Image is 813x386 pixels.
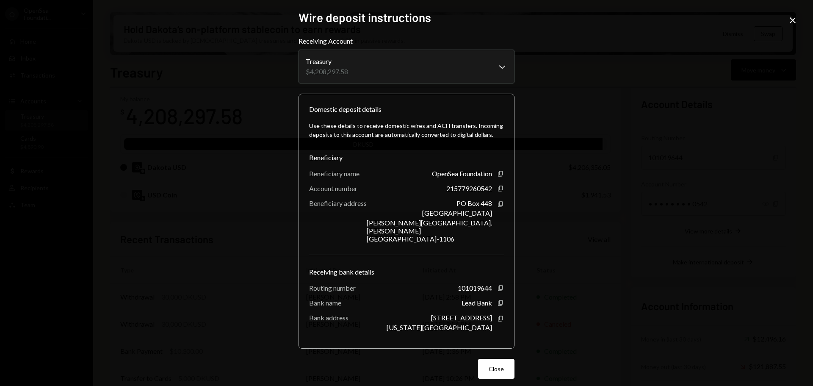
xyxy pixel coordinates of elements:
div: Beneficiary name [309,169,359,178]
div: Receiving bank details [309,267,504,277]
div: Beneficiary [309,153,504,163]
button: Close [478,359,514,379]
label: Receiving Account [299,36,514,46]
div: [GEOGRAPHIC_DATA] [422,209,492,217]
div: [US_STATE][GEOGRAPHIC_DATA] [387,323,492,331]
div: Routing number [309,284,356,292]
div: Lead Bank [462,299,492,307]
div: OpenSea Foundation [432,169,492,178]
div: 215779260542 [446,184,492,192]
div: Account number [309,184,357,192]
div: Use these details to receive domestic wires and ACH transfers. Incoming deposits to this account ... [309,121,504,139]
div: [STREET_ADDRESS] [431,314,492,322]
div: 101019644 [458,284,492,292]
h2: Wire deposit instructions [299,9,514,26]
button: Receiving Account [299,50,514,83]
div: [PERSON_NAME][GEOGRAPHIC_DATA], [PERSON_NAME][GEOGRAPHIC_DATA]-1106 [367,219,492,243]
div: Domestic deposit details [309,104,382,114]
div: Beneficiary address [309,199,367,207]
div: Bank name [309,299,341,307]
div: PO Box 448 [456,199,492,207]
div: Bank address [309,314,348,322]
